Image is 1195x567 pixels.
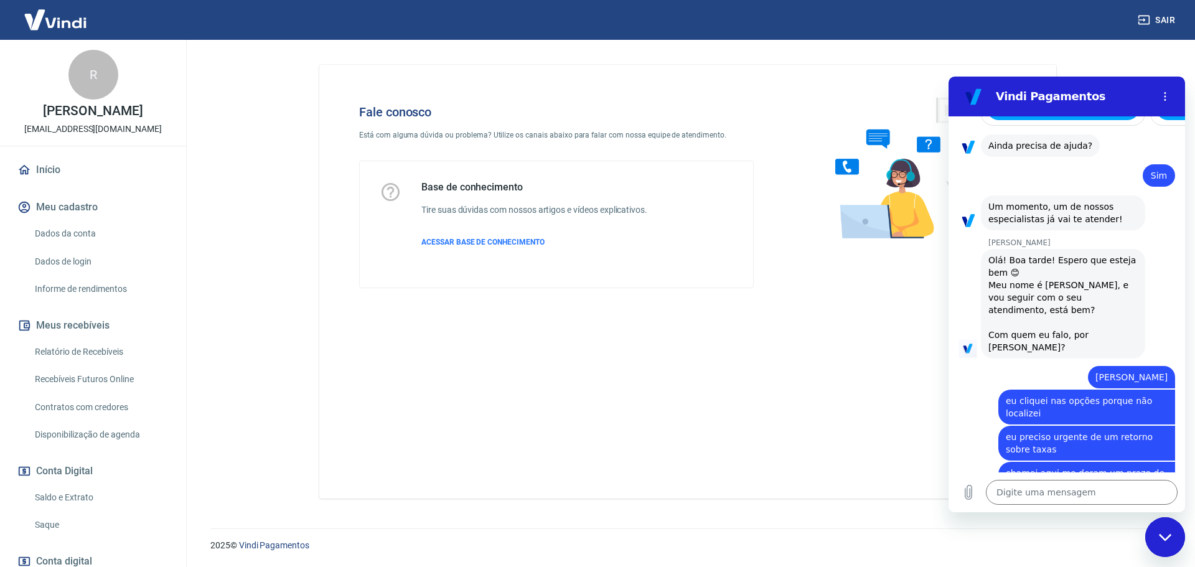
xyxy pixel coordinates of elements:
[30,485,171,510] a: Saldo e Extrato
[15,156,171,184] a: Início
[30,512,171,538] a: Saque
[15,1,96,39] img: Vindi
[359,129,754,141] p: Está com alguma dúvida ou problema? Utilize os canais abaixo para falar com nossa equipe de atend...
[15,312,171,339] button: Meus recebíveis
[421,204,647,217] h6: Tire suas dúvidas com nossos artigos e vídeos explicativos.
[43,105,143,118] p: [PERSON_NAME]
[1145,517,1185,557] iframe: Botão para abrir a janela de mensagens, conversa em andamento
[30,276,171,302] a: Informe de rendimentos
[359,105,754,119] h4: Fale conosco
[421,181,647,194] h5: Base de conhecimento
[68,50,118,100] div: R
[30,367,171,392] a: Recebíveis Futuros Online
[30,339,171,365] a: Relatório de Recebíveis
[15,457,171,485] button: Conta Digital
[30,221,171,246] a: Dados da conta
[421,237,647,248] a: ACESSAR BASE DE CONHECIMENTO
[949,77,1185,512] iframe: Janela de mensagens
[239,540,309,550] a: Vindi Pagamentos
[1135,9,1180,32] button: Sair
[24,123,162,136] p: [EMAIL_ADDRESS][DOMAIN_NAME]
[30,395,171,420] a: Contratos com credores
[210,539,1165,552] p: 2025 ©
[421,238,545,246] span: ACESSAR BASE DE CONHECIMENTO
[30,422,171,448] a: Disponibilização de agenda
[810,85,1000,251] img: Fale conosco
[30,249,171,274] a: Dados de login
[15,194,171,221] button: Meu cadastro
